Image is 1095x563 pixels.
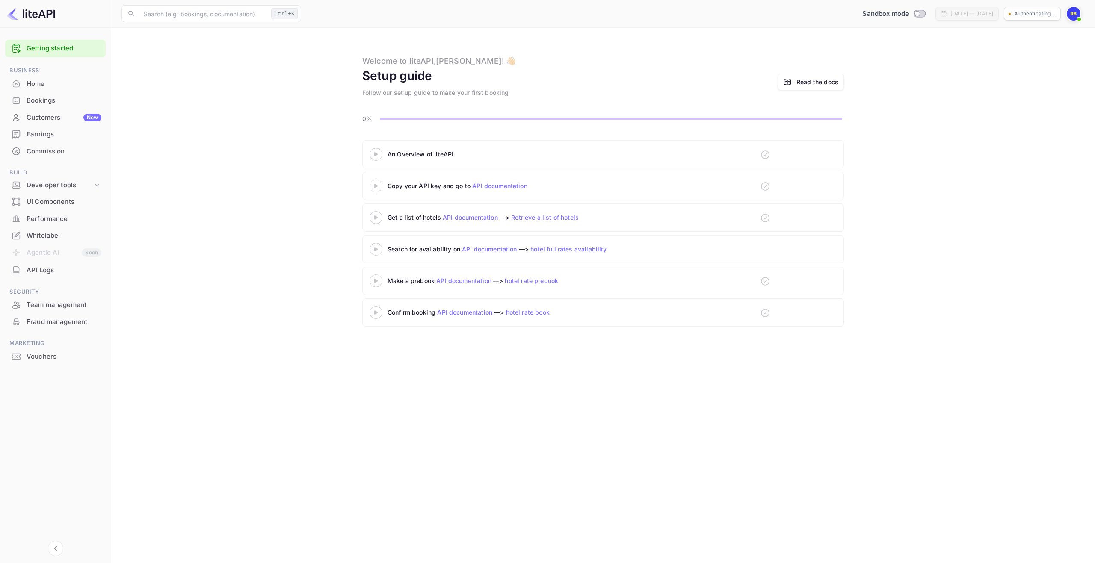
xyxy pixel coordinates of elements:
[5,227,106,243] a: Whitelabel
[27,79,101,89] div: Home
[388,213,601,222] div: Get a list of hotels —>
[5,314,106,330] a: Fraud management
[5,168,106,177] span: Build
[5,126,106,142] a: Earnings
[388,308,601,317] div: Confirm booking —>
[859,9,929,19] div: Switch to Production mode
[462,245,517,253] a: API documentation
[271,8,298,19] div: Ctrl+K
[5,109,106,126] div: CustomersNew
[505,277,558,284] a: hotel rate prebook
[5,194,106,209] a: UI Components
[5,40,106,57] div: Getting started
[27,113,101,123] div: Customers
[5,143,106,159] a: Commission
[5,287,106,297] span: Security
[27,197,101,207] div: UI Components
[27,130,101,139] div: Earnings
[362,114,377,123] p: 0%
[796,77,838,86] a: Read the docs
[388,181,601,190] div: Copy your API key and go to
[5,339,106,348] span: Marketing
[443,214,498,221] a: API documentation
[27,44,101,53] a: Getting started
[506,309,550,316] a: hotel rate book
[27,231,101,241] div: Whitelabel
[437,309,492,316] a: API documentation
[27,265,101,275] div: API Logs
[5,143,106,160] div: Commission
[5,126,106,143] div: Earnings
[388,245,687,253] div: Search for availability on —>
[27,352,101,362] div: Vouchers
[950,10,993,18] div: [DATE] — [DATE]
[5,262,106,279] div: API Logs
[27,300,101,310] div: Team management
[7,7,55,21] img: LiteAPI logo
[472,182,527,189] a: API documentation
[27,214,101,224] div: Performance
[5,76,106,91] a: Home
[139,5,268,22] input: Search (e.g. bookings, documentation)
[436,277,491,284] a: API documentation
[5,109,106,125] a: CustomersNew
[5,227,106,244] div: Whitelabel
[27,96,101,106] div: Bookings
[48,541,63,556] button: Collapse navigation
[27,180,93,190] div: Developer tools
[27,147,101,156] div: Commission
[5,211,106,227] div: Performance
[5,314,106,330] div: Fraud management
[388,150,601,159] div: An Overview of liteAPI
[1067,7,1080,21] img: Renwick Business
[5,297,106,312] a: Team management
[530,245,607,253] a: hotel full rates availability
[5,178,106,193] div: Developer tools
[778,74,844,90] a: Read the docs
[83,114,101,121] div: New
[862,9,909,19] span: Sandbox mode
[5,92,106,109] div: Bookings
[5,92,106,108] a: Bookings
[5,348,106,365] div: Vouchers
[5,211,106,227] a: Performance
[5,262,106,278] a: API Logs
[27,317,101,327] div: Fraud management
[362,67,432,85] div: Setup guide
[1014,10,1056,18] p: Authenticating...
[388,276,601,285] div: Make a prebook —>
[5,66,106,75] span: Business
[5,297,106,313] div: Team management
[5,348,106,364] a: Vouchers
[511,214,579,221] a: Retrieve a list of hotels
[362,88,509,97] div: Follow our set up guide to make your first booking
[362,55,515,67] div: Welcome to liteAPI, [PERSON_NAME] ! 👋🏻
